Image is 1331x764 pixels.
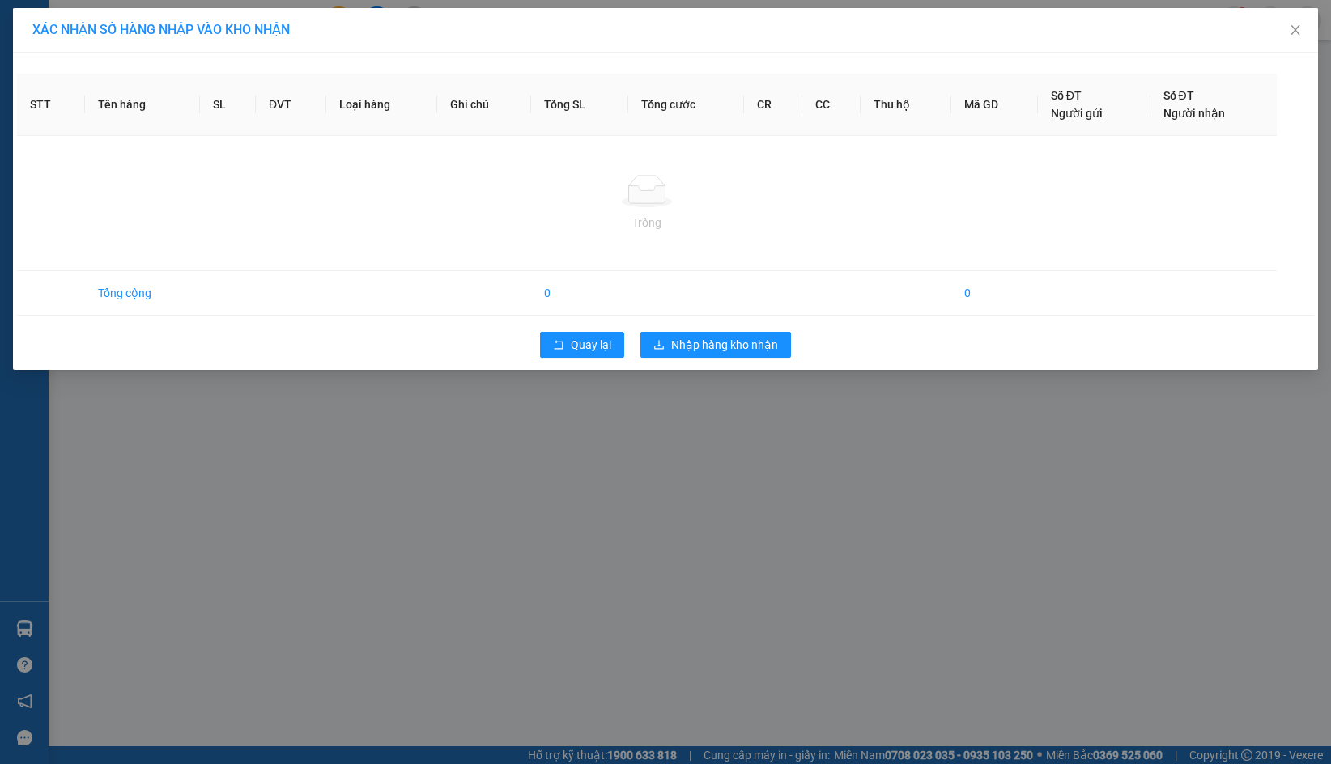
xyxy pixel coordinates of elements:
span: rollback [553,339,564,352]
th: Tổng SL [531,74,628,136]
span: Người nhận [1163,107,1225,120]
span: Số ĐT [1051,89,1082,102]
td: 0 [531,271,628,316]
td: 0 [951,271,1038,316]
th: Ghi chú [437,74,531,136]
span: close [1289,23,1302,36]
span: download [653,339,665,352]
span: Quay lại [571,336,611,354]
span: XÁC NHẬN SỐ HÀNG NHẬP VÀO KHO NHẬN [32,22,290,37]
th: Tên hàng [85,74,200,136]
th: CR [744,74,802,136]
th: Mã GD [951,74,1038,136]
th: CC [802,74,861,136]
button: downloadNhập hàng kho nhận [640,332,791,358]
td: Tổng cộng [85,271,200,316]
th: Thu hộ [861,74,950,136]
th: ĐVT [256,74,326,136]
button: rollbackQuay lại [540,332,624,358]
span: Số ĐT [1163,89,1194,102]
div: Trống [30,214,1264,231]
th: STT [17,74,85,136]
span: Nhập hàng kho nhận [671,336,778,354]
th: SL [200,74,256,136]
span: Người gửi [1051,107,1103,120]
th: Tổng cước [628,74,744,136]
button: Close [1273,8,1318,53]
th: Loại hàng [326,74,437,136]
